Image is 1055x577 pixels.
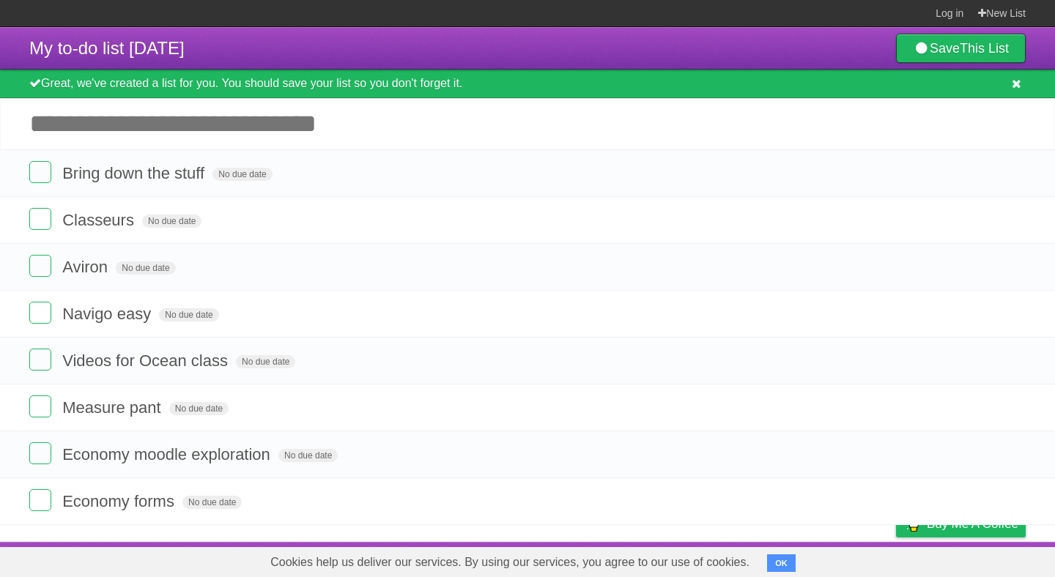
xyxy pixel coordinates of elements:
span: Videos for Ocean class [62,351,232,370]
label: Done [29,349,51,371]
span: Economy moodle exploration [62,445,274,464]
span: Bring down the stuff [62,164,208,182]
span: Aviron [62,258,111,276]
a: Privacy [877,546,915,573]
a: About [701,546,732,573]
label: Done [29,442,51,464]
span: Measure pant [62,398,165,417]
span: No due date [182,496,242,509]
span: No due date [116,261,175,275]
span: No due date [159,308,218,321]
span: No due date [212,168,272,181]
span: No due date [169,402,229,415]
label: Done [29,208,51,230]
span: No due date [236,355,295,368]
label: Done [29,161,51,183]
span: Navigo easy [62,305,155,323]
b: This List [960,41,1009,56]
span: No due date [278,449,338,462]
label: Done [29,395,51,417]
label: Done [29,255,51,277]
label: Done [29,302,51,324]
button: OK [767,554,796,572]
span: Cookies help us deliver our services. By using our services, you agree to our use of cookies. [256,548,764,577]
a: SaveThis List [896,34,1026,63]
label: Done [29,489,51,511]
a: Terms [827,546,859,573]
span: Classeurs [62,211,138,229]
a: Developers [749,546,809,573]
span: My to-do list [DATE] [29,38,185,58]
span: No due date [142,215,201,228]
span: Buy me a coffee [927,511,1018,537]
a: Suggest a feature [933,546,1026,573]
span: Economy forms [62,492,178,510]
